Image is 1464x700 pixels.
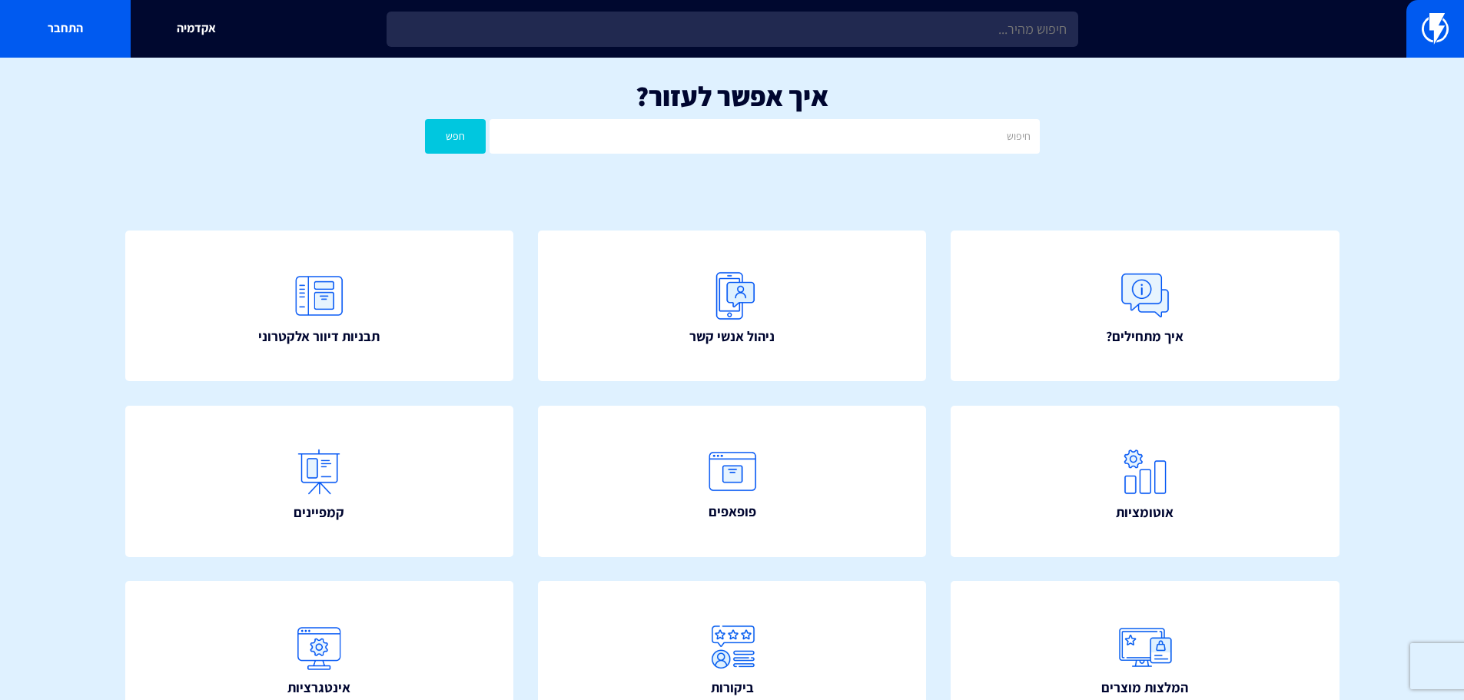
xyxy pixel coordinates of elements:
a: איך מתחילים? [951,231,1340,382]
span: קמפיינים [294,503,344,523]
span: איך מתחילים? [1106,327,1183,347]
span: תבניות דיוור אלקטרוני [258,327,380,347]
a: קמפיינים [125,406,514,557]
a: פופאפים [538,406,927,557]
span: ניהול אנשי קשר [689,327,775,347]
a: תבניות דיוור אלקטרוני [125,231,514,382]
a: אוטומציות [951,406,1340,557]
h1: איך אפשר לעזור? [23,81,1441,111]
input: חיפוש מהיר... [387,12,1078,47]
span: אינטגרציות [287,678,350,698]
a: ניהול אנשי קשר [538,231,927,382]
span: פופאפים [709,502,756,522]
span: ביקורות [711,678,754,698]
button: חפש [425,119,486,154]
input: חיפוש [490,119,1039,154]
span: אוטומציות [1116,503,1174,523]
span: המלצות מוצרים [1101,678,1188,698]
